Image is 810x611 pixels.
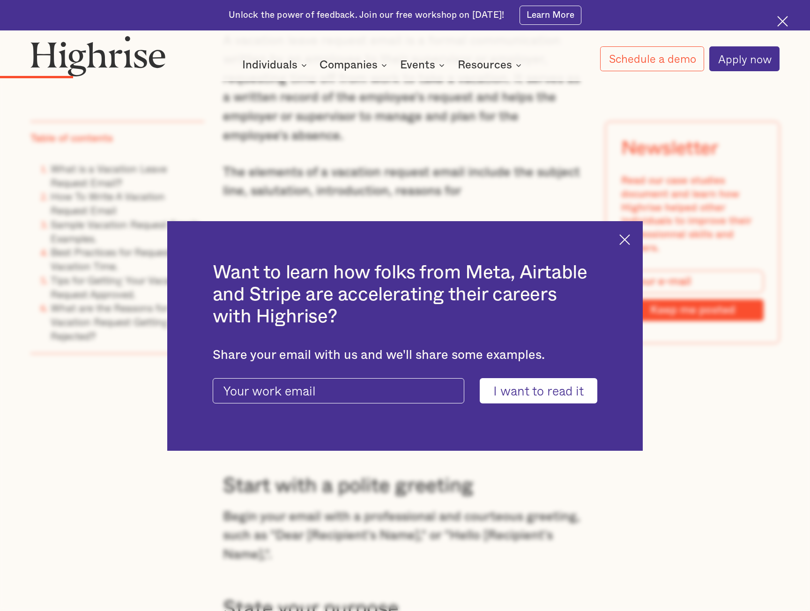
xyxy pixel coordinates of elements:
a: Learn More [520,6,581,25]
form: current-ascender-blog-article-modal-form [213,378,597,403]
div: Companies [320,60,390,71]
div: Resources [458,60,512,71]
div: Events [400,60,447,71]
a: Apply now [709,46,780,71]
div: Individuals [242,60,310,71]
img: Cross icon [777,16,788,27]
div: Unlock the power of feedback. Join our free workshop on [DATE]! [229,9,504,22]
img: Cross icon [619,234,630,245]
div: Resources [458,60,524,71]
h2: Want to learn how folks from Meta, Airtable and Stripe are accelerating their careers with Highrise? [213,261,597,328]
input: I want to read it [480,378,597,403]
div: Companies [320,60,378,71]
input: Your work email [213,378,464,403]
div: Individuals [242,60,297,71]
div: Share your email with us and we'll share some examples. [213,348,597,363]
img: Highrise logo [30,36,166,76]
div: Events [400,60,435,71]
a: Schedule a demo [600,46,704,71]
